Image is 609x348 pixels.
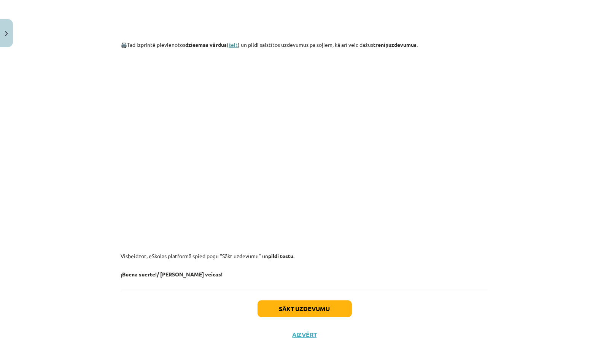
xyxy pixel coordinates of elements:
[121,55,488,246] iframe: 10. klase. 1. ieskaite_1. nodarbība_Paškontroles uzdevumi
[121,252,488,260] p: Visbeidzot, eSkolas platformā spied pogu “Sākt uzdevumu” un .
[121,35,488,49] p: Tad izprintē pievienotos ( ) un pildi saistītos uzdevumus pa soļiem, kā arī veic dažus .
[186,41,227,48] strong: dziesmas vārdus
[290,331,319,338] button: Aizvērt
[121,271,223,278] strong: ¡Buena suerte!/ [PERSON_NAME] veicas!
[258,300,352,317] button: Sākt uzdevumu
[5,31,8,36] img: icon-close-lesson-0947bae3869378f0d4975bcd49f059093ad1ed9edebbc8119c70593378902aed.svg
[229,41,238,48] a: šeit
[121,41,127,48] strong: 🖨️
[374,41,417,48] strong: treniņuzdevumus
[269,252,294,259] strong: pildi testu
